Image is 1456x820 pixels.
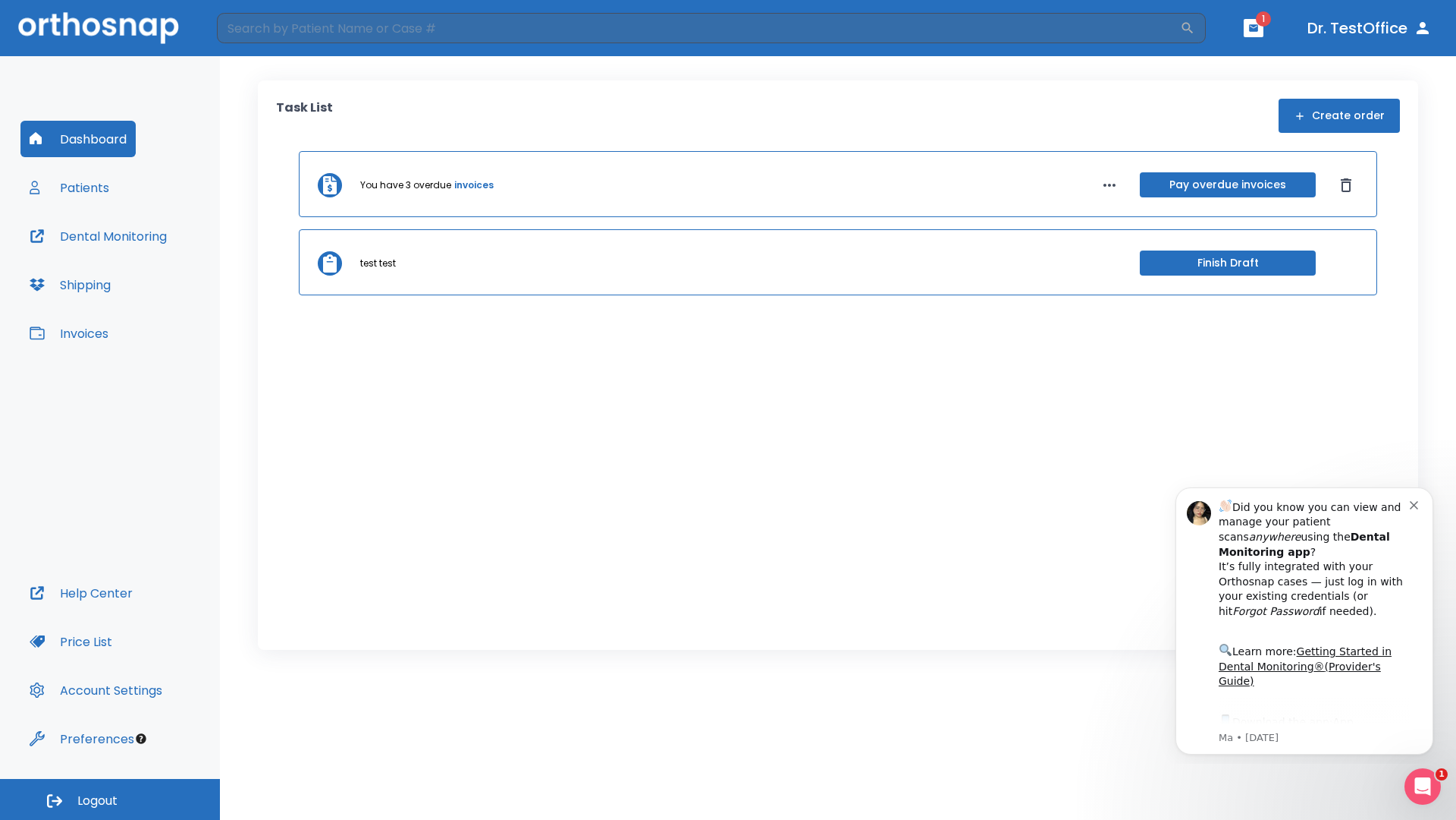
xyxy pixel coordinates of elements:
[20,218,176,254] button: Dental Monitoring
[257,24,269,36] button: Dismiss notification
[360,178,451,192] p: You have 3 overdue
[20,623,121,660] button: Price List
[1153,474,1456,764] iframe: Intercom notifications message
[20,315,118,352] button: Invoices
[66,257,257,271] p: Message from Ma, sent 8w ago
[1404,768,1441,805] iframe: Intercom live chat
[1301,14,1438,42] button: Dr. TestOffice
[1436,768,1448,781] span: 1
[20,169,118,206] button: Patients
[20,721,143,757] button: Preferences
[77,793,118,809] span: Logout
[66,242,201,270] a: App Store
[66,238,257,316] div: Download the app: | ​ Let us know if you need help getting started!
[20,121,136,157] button: Dashboard
[360,257,396,270] p: test test
[1334,173,1358,197] button: Dismiss
[276,99,333,133] p: Task List
[1140,172,1316,197] button: Pay overdue invoices
[1256,11,1271,27] span: 1
[217,13,1180,43] input: Search by Patient Name or Case #
[20,575,142,611] button: Help Center
[18,12,179,43] img: Orthosnap
[1140,251,1316,276] button: Finish Draft
[1279,99,1400,133] button: Create order
[134,732,148,746] div: Tooltip anchor
[20,266,120,303] button: Shipping
[20,672,171,708] button: Account Settings
[454,178,494,192] a: invoices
